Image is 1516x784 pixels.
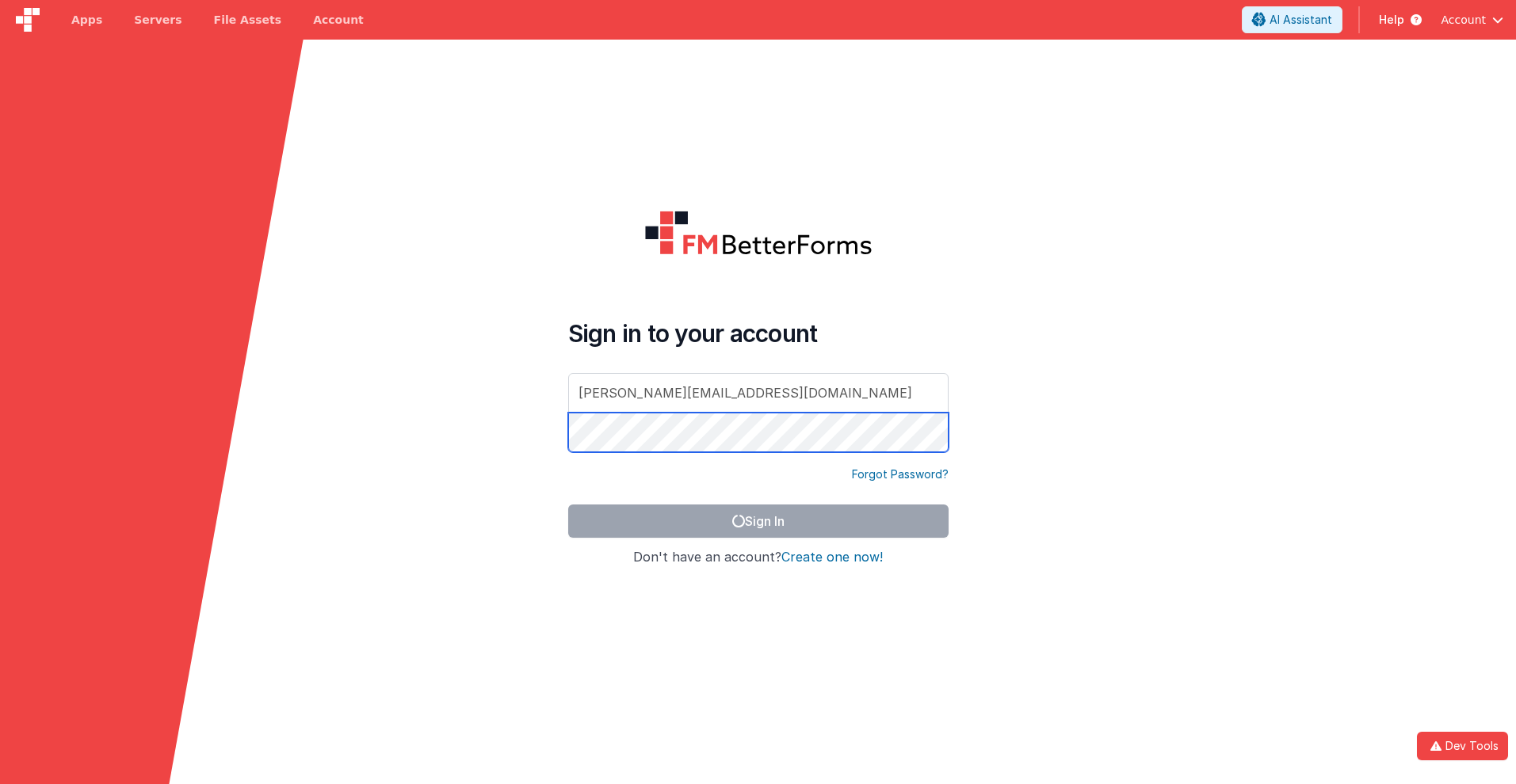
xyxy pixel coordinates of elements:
button: Create one now! [781,550,883,565]
button: AI Assistant [1242,6,1342,33]
input: Email Address [568,373,949,413]
a: Forgot Password? [852,466,949,482]
span: Apps [71,12,102,28]
span: File Assets [214,12,282,28]
button: Account [1441,12,1503,28]
h4: Sign in to your account [568,319,949,348]
span: Account [1441,12,1486,28]
button: Dev Tools [1417,732,1508,760]
span: Help [1379,12,1404,28]
span: Servers [134,12,181,28]
h4: Don't have an account? [568,550,949,565]
button: Sign In [568,504,949,538]
span: AI Assistant [1270,12,1332,28]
